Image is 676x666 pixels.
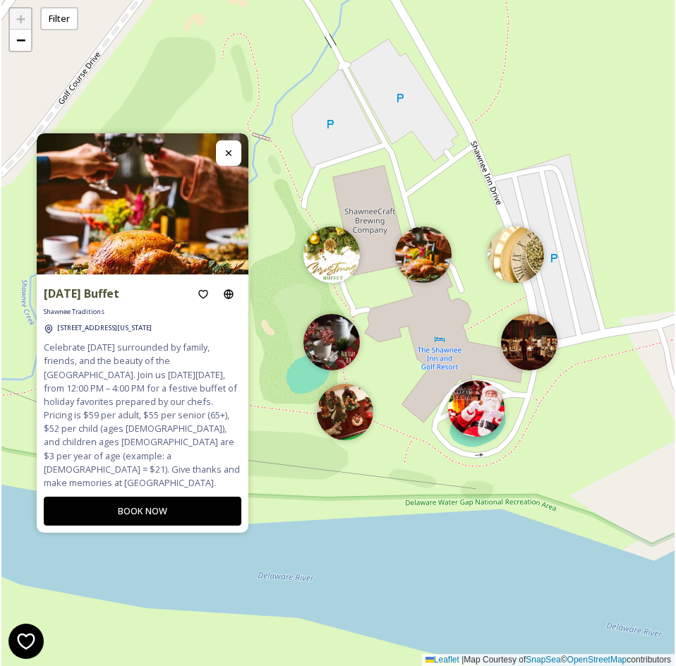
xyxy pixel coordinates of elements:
a: SnapSea [526,655,560,665]
img: Marker [395,226,452,283]
div: Map Courtesy of © contributors [422,654,675,666]
span: Celebrate [DATE] surrounded by family, friends, and the beauty of the [GEOGRAPHIC_DATA]. Join us ... [44,341,241,490]
a: [STREET_ADDRESS][US_STATE] [57,320,152,334]
a: Leaflet [425,655,459,665]
img: Marker [317,384,373,440]
span: − [16,31,25,49]
div: Filter [40,7,78,30]
img: Marker [501,314,557,370]
a: Zoom out [10,30,31,51]
span: + [16,10,25,28]
img: Marker [448,380,505,437]
a: OpenStreetMap [567,655,627,665]
button: BOOK NOW [44,497,241,526]
span: Shawnee Traditions [44,307,104,317]
img: Marker [303,314,360,370]
strong: [DATE] Buffet [44,286,119,301]
img: Marker [488,226,544,283]
span: [STREET_ADDRESS][US_STATE] [57,323,152,332]
img: Marker [303,226,360,283]
span: | [461,655,464,665]
a: Zoom in [10,8,31,30]
img: Thanksgiving500x400.jpg [37,133,248,303]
